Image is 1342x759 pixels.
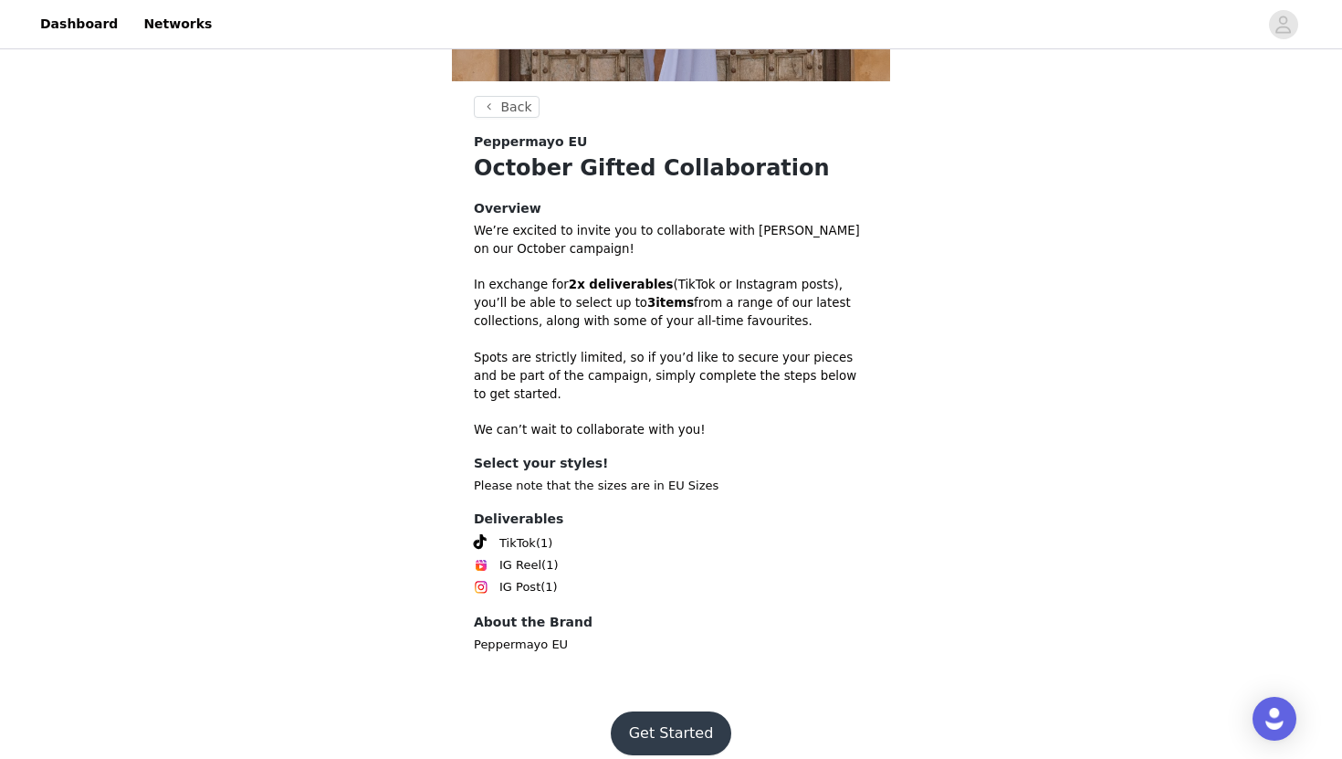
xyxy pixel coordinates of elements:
[29,4,129,45] a: Dashboard
[474,351,856,401] span: Spots are strictly limited, so if you’d like to secure your pieces and be part of the campaign, s...
[647,296,655,310] strong: 3
[474,152,868,184] h1: October Gifted Collaboration
[474,558,488,573] img: Instagram Reels Icon
[474,477,868,495] p: Please note that the sizes are in EU Sizes
[474,454,868,473] h4: Select your styles!
[132,4,223,45] a: Networks
[474,132,587,152] span: Peppermayo EU
[474,224,860,256] span: We’re excited to invite you to collaborate with [PERSON_NAME] on our October campaign!
[611,712,732,755] button: Get Started
[499,534,536,553] span: TikTok
[474,636,868,654] p: Peppermayo EU
[655,296,694,310] strong: items
[1274,10,1292,39] div: avatar
[474,96,540,118] button: Back
[499,578,540,596] span: IG Post
[1253,697,1296,741] div: Open Intercom Messenger
[499,556,541,575] span: IG Reel
[474,580,488,595] img: Instagram Icon
[474,613,868,632] h4: About the Brand
[569,278,674,291] strong: 2x deliverables
[474,278,851,328] span: In exchange for (TikTok or Instagram posts), you’ll be able to select up to from a range of our l...
[474,510,868,529] h4: Deliverables
[540,578,557,596] span: (1)
[474,423,706,437] span: We can’t wait to collaborate with you!
[474,199,868,218] h4: Overview
[541,556,558,575] span: (1)
[536,534,552,553] span: (1)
